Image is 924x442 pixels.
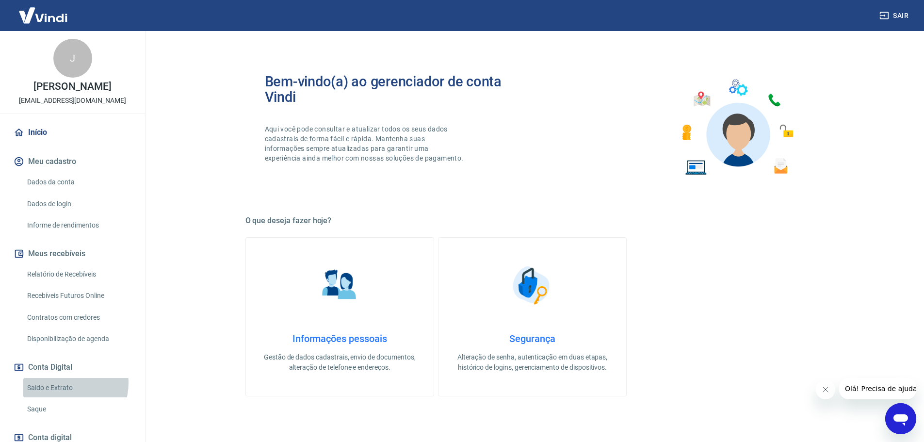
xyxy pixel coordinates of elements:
button: Meus recebíveis [12,243,133,264]
img: Segurança [508,261,556,310]
div: J [53,39,92,78]
a: Dados de login [23,194,133,214]
h5: O que deseja fazer hoje? [245,216,820,226]
span: Olá! Precisa de ajuda? [6,7,81,15]
button: Meu cadastro [12,151,133,172]
iframe: Fechar mensagem [816,380,835,399]
a: Dados da conta [23,172,133,192]
img: Imagem de um avatar masculino com diversos icones exemplificando as funcionalidades do gerenciado... [673,74,800,181]
p: [PERSON_NAME] [33,82,111,92]
a: Início [12,122,133,143]
button: Sair [877,7,912,25]
a: Contratos com credores [23,308,133,327]
a: Informações pessoaisInformações pessoaisGestão de dados cadastrais, envio de documentos, alteraçã... [245,237,434,396]
p: Alteração de senha, autenticação em duas etapas, histórico de logins, gerenciamento de dispositivos. [454,352,611,373]
a: Informe de rendimentos [23,215,133,235]
img: Informações pessoais [315,261,364,310]
a: Recebíveis Futuros Online [23,286,133,306]
h4: Segurança [454,333,611,344]
img: Vindi [12,0,75,30]
h2: Bem-vindo(a) ao gerenciador de conta Vindi [265,74,533,105]
iframe: Botão para abrir a janela de mensagens [885,403,916,434]
h4: Informações pessoais [261,333,418,344]
a: Relatório de Recebíveis [23,264,133,284]
p: Aqui você pode consultar e atualizar todos os seus dados cadastrais de forma fácil e rápida. Mant... [265,124,466,163]
iframe: Mensagem da empresa [839,378,916,399]
a: SegurançaSegurançaAlteração de senha, autenticação em duas etapas, histórico de logins, gerenciam... [438,237,627,396]
p: [EMAIL_ADDRESS][DOMAIN_NAME] [19,96,126,106]
p: Gestão de dados cadastrais, envio de documentos, alteração de telefone e endereços. [261,352,418,373]
button: Conta Digital [12,357,133,378]
a: Saque [23,399,133,419]
a: Saldo e Extrato [23,378,133,398]
a: Disponibilização de agenda [23,329,133,349]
